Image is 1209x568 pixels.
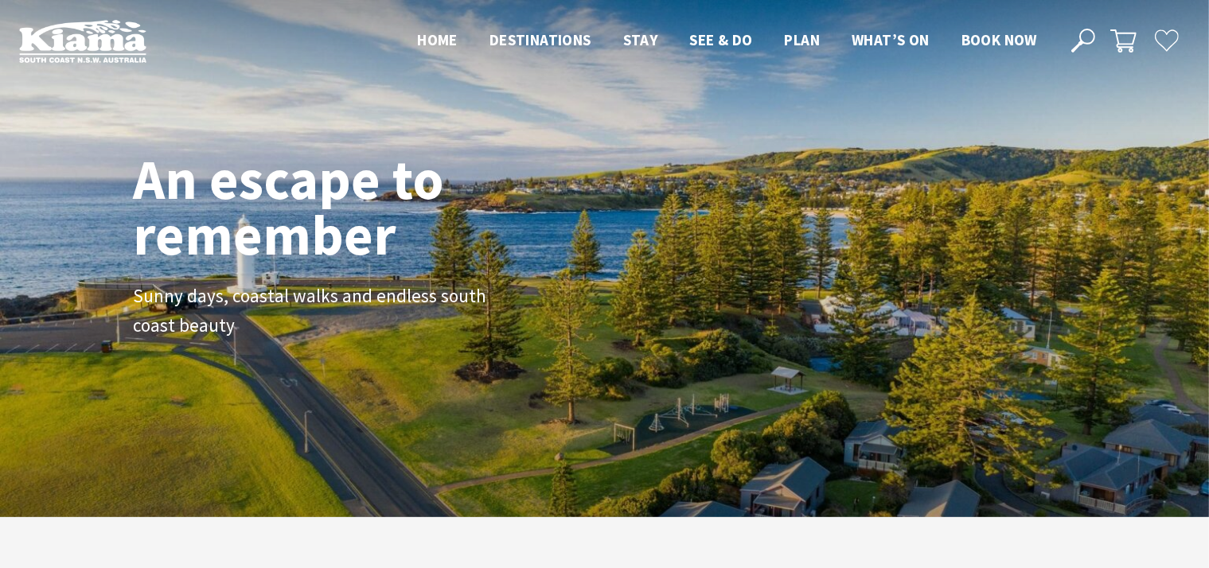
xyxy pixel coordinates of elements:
span: See & Do [689,30,752,49]
span: Stay [623,30,658,49]
span: Plan [785,30,821,49]
span: Destinations [489,30,591,49]
nav: Main Menu [401,28,1053,54]
span: Book now [961,30,1037,49]
span: What’s On [852,30,930,49]
span: Home [417,30,458,49]
p: Sunny days, coastal walks and endless south coast beauty [134,282,492,340]
img: Kiama Logo [19,19,146,63]
h1: An escape to remember [134,151,571,263]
